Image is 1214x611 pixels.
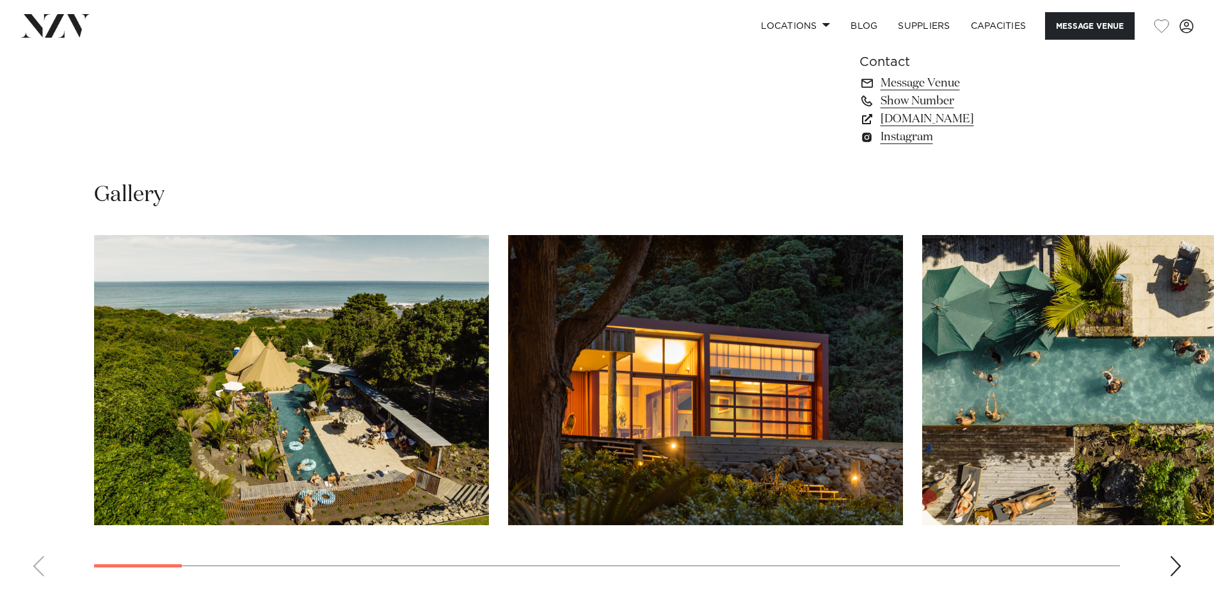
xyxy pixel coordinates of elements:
[859,110,1068,128] a: [DOMAIN_NAME]
[751,12,840,40] a: Locations
[508,235,903,525] swiper-slide: 2 / 29
[94,181,164,209] h2: Gallery
[859,128,1068,146] a: Instagram
[859,92,1068,110] a: Show Number
[961,12,1037,40] a: Capacities
[1045,12,1135,40] button: Message Venue
[888,12,960,40] a: SUPPLIERS
[840,12,888,40] a: BLOG
[20,14,90,37] img: nzv-logo.png
[94,235,489,525] swiper-slide: 1 / 29
[859,74,1068,92] a: Message Venue
[859,53,1068,72] h6: Contact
